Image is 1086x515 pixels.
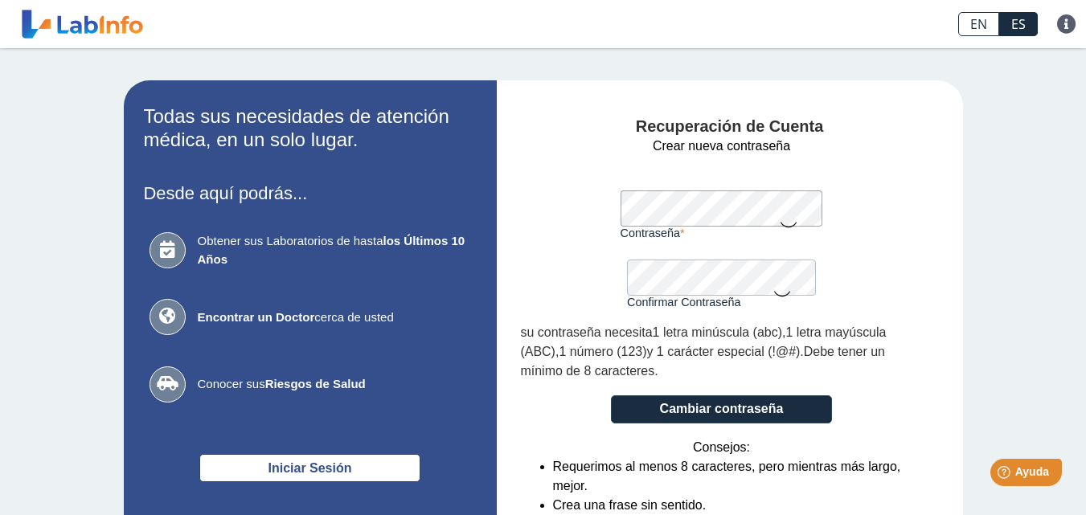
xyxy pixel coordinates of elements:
[621,227,823,239] label: Contraseña
[265,377,366,390] b: Riesgos de Salud
[943,452,1068,497] iframe: Help widget launcher
[999,12,1038,36] a: ES
[144,183,477,203] h3: Desde aquí podrás...
[144,105,477,152] h2: Todas sus necesidades de atención médica, en un solo lugar.
[653,325,782,339] span: 1 letra minúscula (abc)
[521,345,885,378] span: Debe tener un mínimo de 8 caracteres
[199,454,420,482] button: Iniciar Sesión
[521,325,653,339] span: su contraseña necesita
[198,232,471,268] span: Obtener sus Laboratorios de hasta
[198,375,471,394] span: Conocer sus
[559,345,646,358] span: 1 número (123)
[521,323,923,381] div: , , . .
[198,309,471,327] span: cerca de usted
[646,345,800,358] span: y 1 carácter especial (!@#)
[553,457,923,496] li: Requerimos al menos 8 caracteres, pero mientras más largo, mejor.
[198,310,315,324] b: Encontrar un Doctor
[611,395,832,423] button: Cambiar contraseña
[553,496,923,515] li: Crea una frase sin sentido.
[198,234,465,266] b: los Últimos 10 Años
[627,296,816,309] label: Confirmar Contraseña
[653,137,790,156] span: Crear nueva contraseña
[521,325,887,358] span: 1 letra mayúscula (ABC)
[693,438,750,457] span: Consejos:
[521,117,939,137] h4: Recuperación de Cuenta
[958,12,999,36] a: EN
